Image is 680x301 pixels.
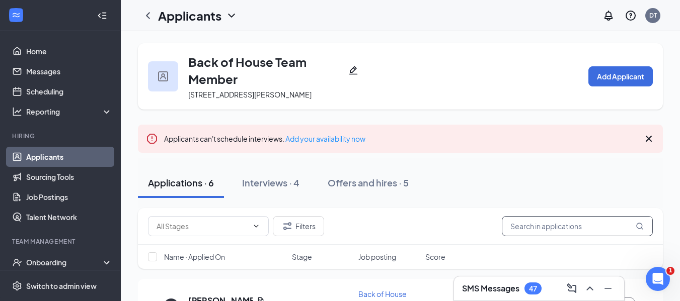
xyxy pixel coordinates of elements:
[148,176,214,189] div: Applications · 6
[328,176,409,189] div: Offers and hires · 5
[142,10,154,22] svg: ChevronLeft
[164,252,225,262] span: Name · Applied On
[242,176,299,189] div: Interviews · 4
[158,7,221,24] h1: Applicants
[26,81,112,102] a: Scheduling
[26,167,112,187] a: Sourcing Tools
[462,283,519,294] h3: SMS Messages
[646,267,670,291] iframe: Intercom live chat
[12,237,110,246] div: Team Management
[588,66,653,86] button: Add Applicant
[584,282,596,294] svg: ChevronUp
[157,221,248,232] input: All Stages
[348,65,358,75] svg: Pencil
[26,61,112,81] a: Messages
[26,107,113,117] div: Reporting
[425,252,445,262] span: Score
[281,220,293,232] svg: Filter
[666,267,674,275] span: 1
[529,284,537,293] div: 47
[26,147,112,167] a: Applicants
[292,252,312,262] span: Stage
[26,187,112,207] a: Job Postings
[643,133,655,145] svg: Cross
[12,281,22,291] svg: Settings
[602,282,614,294] svg: Minimize
[146,133,158,145] svg: Error
[285,134,365,143] a: Add your availability now
[582,280,598,296] button: ChevronUp
[188,53,344,87] h3: Back of House Team Member
[273,216,324,236] button: Filter Filters
[26,207,112,227] a: Talent Network
[625,10,637,22] svg: QuestionInfo
[225,10,238,22] svg: ChevronDown
[566,282,578,294] svg: ComposeMessage
[12,107,22,117] svg: Analysis
[252,222,260,230] svg: ChevronDown
[11,10,21,20] svg: WorkstreamLogo
[636,222,644,230] svg: MagnifyingGlass
[12,257,22,267] svg: UserCheck
[12,132,110,140] div: Hiring
[26,257,104,267] div: Onboarding
[502,216,653,236] input: Search in applications
[188,90,312,99] span: [STREET_ADDRESS][PERSON_NAME]
[358,252,396,262] span: Job posting
[602,10,615,22] svg: Notifications
[600,280,616,296] button: Minimize
[649,11,657,20] div: DT
[26,281,97,291] div: Switch to admin view
[564,280,580,296] button: ComposeMessage
[26,41,112,61] a: Home
[97,11,107,21] svg: Collapse
[164,134,365,143] span: Applicants can't schedule interviews.
[158,71,168,81] img: user icon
